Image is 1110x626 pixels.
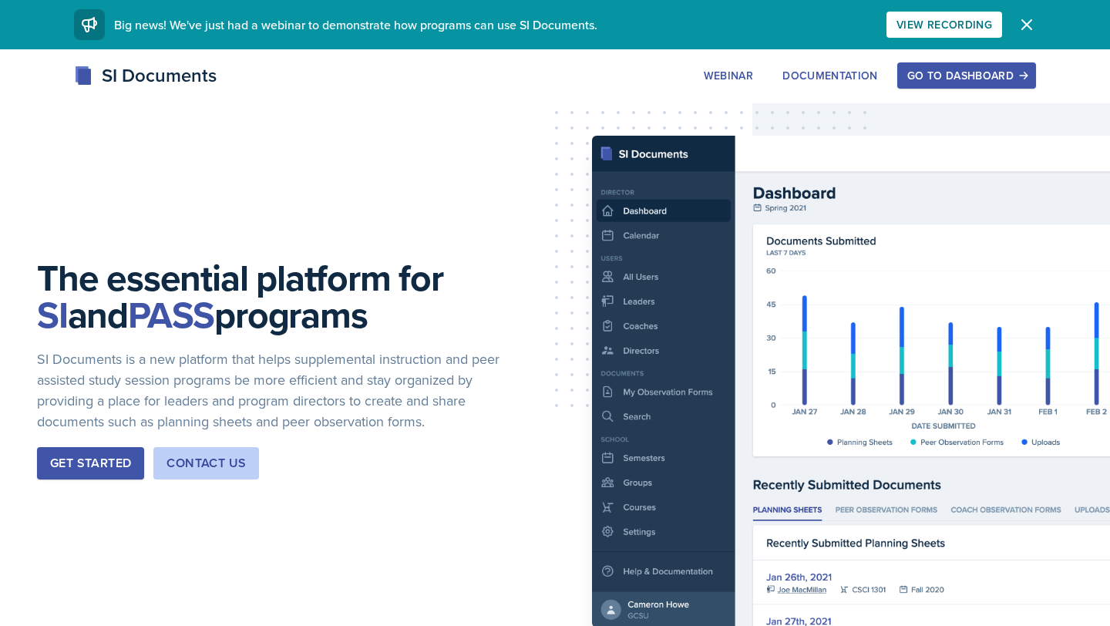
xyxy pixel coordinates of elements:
[704,69,753,82] div: Webinar
[74,62,217,89] div: SI Documents
[907,69,1026,82] div: Go to Dashboard
[886,12,1002,38] button: View Recording
[114,16,597,33] span: Big news! We've just had a webinar to demonstrate how programs can use SI Documents.
[897,62,1036,89] button: Go to Dashboard
[166,454,246,473] div: Contact Us
[37,447,144,480] button: Get Started
[153,447,259,480] button: Contact Us
[694,62,763,89] button: Webinar
[772,62,888,89] button: Documentation
[896,19,992,31] div: View Recording
[782,69,878,82] div: Documentation
[50,454,131,473] div: Get Started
